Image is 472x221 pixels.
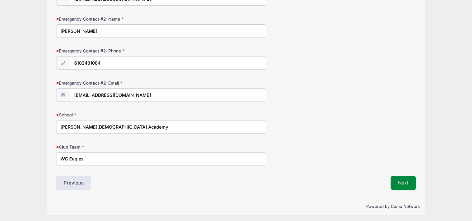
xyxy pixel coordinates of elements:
button: Previous [56,176,91,190]
button: Next [391,176,416,190]
label: School [56,112,176,118]
label: Club Team [56,144,176,150]
label: Emergency Contact #2: Email [56,80,176,86]
input: (xxx) xxx-xxxx [70,56,266,70]
label: Emergency Contact #2: Phone [56,48,176,54]
label: Emergency Contact #2: Name [56,16,176,22]
input: email@email.com [70,88,266,102]
p: Powered by Camp Network [52,204,420,210]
